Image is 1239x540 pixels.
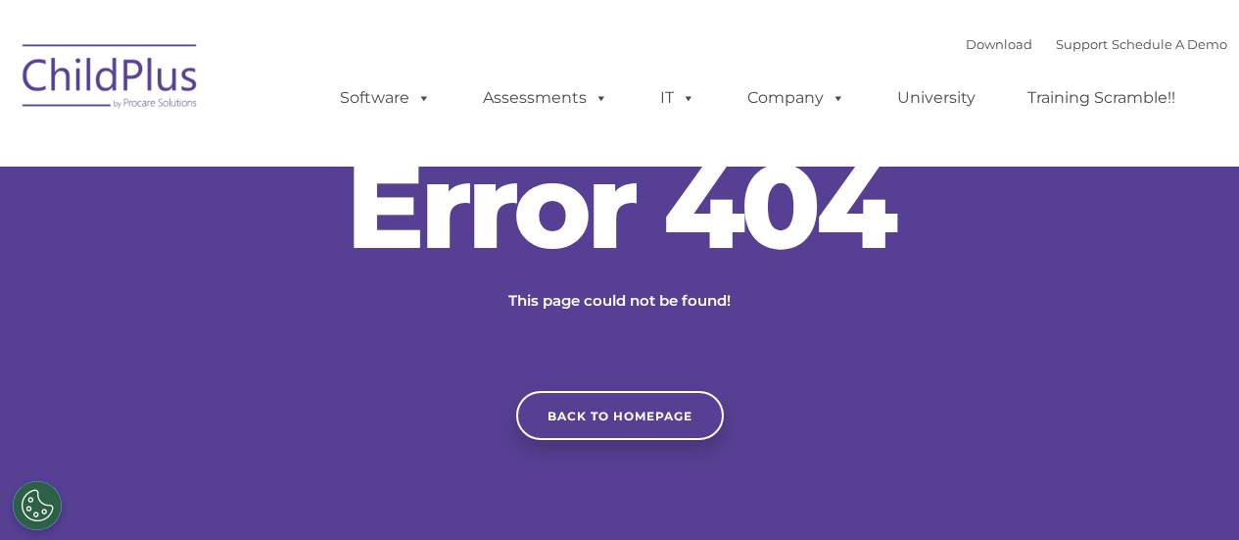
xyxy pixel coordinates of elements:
[13,30,209,128] img: ChildPlus by Procare Solutions
[326,147,914,265] h2: Error 404
[878,78,995,118] a: University
[1008,78,1195,118] a: Training Scramble!!
[516,391,724,440] a: Back to homepage
[966,36,1032,52] a: Download
[414,289,826,313] p: This page could not be found!
[728,78,865,118] a: Company
[463,78,628,118] a: Assessments
[966,36,1227,52] font: |
[13,481,62,530] button: Cookies Settings
[641,78,715,118] a: IT
[1112,36,1227,52] a: Schedule A Demo
[320,78,451,118] a: Software
[1056,36,1108,52] a: Support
